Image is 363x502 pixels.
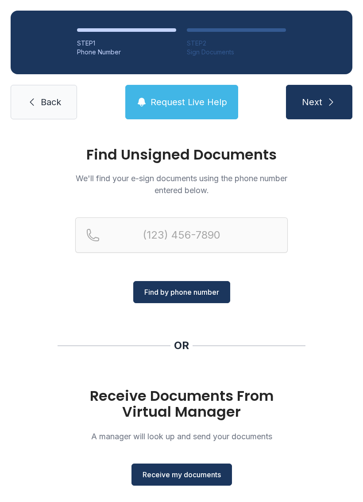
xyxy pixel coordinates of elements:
[187,39,286,48] div: STEP 2
[302,96,322,108] span: Next
[187,48,286,57] div: Sign Documents
[174,338,189,353] div: OR
[77,39,176,48] div: STEP 1
[75,430,288,442] p: A manager will look up and send your documents
[144,287,219,297] span: Find by phone number
[75,148,288,162] h1: Find Unsigned Documents
[77,48,176,57] div: Phone Number
[75,388,288,420] h1: Receive Documents From Virtual Manager
[75,172,288,196] p: We'll find your e-sign documents using the phone number entered below.
[41,96,61,108] span: Back
[143,469,221,480] span: Receive my documents
[151,96,227,108] span: Request Live Help
[75,217,288,253] input: Reservation phone number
